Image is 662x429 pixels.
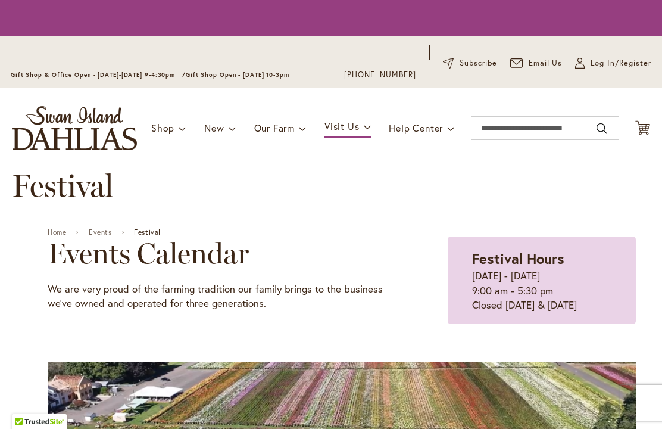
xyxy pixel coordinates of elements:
a: Home [48,228,66,237]
span: Festival [12,167,114,204]
span: Subscribe [460,57,497,69]
span: Visit Us [324,120,359,132]
span: Gift Shop & Office Open - [DATE]-[DATE] 9-4:30pm / [11,71,186,79]
span: New [204,122,224,134]
span: Log In/Register [591,57,651,69]
a: store logo [12,106,137,150]
strong: Festival Hours [472,249,564,268]
a: Email Us [510,57,563,69]
span: Our Farm [254,122,295,134]
a: Events [89,228,112,237]
span: Festival [134,228,161,237]
a: Subscribe [443,57,497,69]
a: Log In/Register [575,57,651,69]
span: Gift Shop Open - [DATE] 10-3pm [186,71,289,79]
iframe: Launch Accessibility Center [9,387,42,420]
span: Email Us [529,57,563,69]
p: [DATE] - [DATE] 9:00 am - 5:30 pm Closed [DATE] & [DATE] [472,269,611,312]
span: Shop [151,122,174,134]
h2: Events Calendar [48,237,388,270]
p: We are very proud of the farming tradition our family brings to the business we've owned and oper... [48,282,388,311]
a: [PHONE_NUMBER] [344,69,416,81]
button: Search [597,119,607,138]
span: Help Center [389,122,443,134]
